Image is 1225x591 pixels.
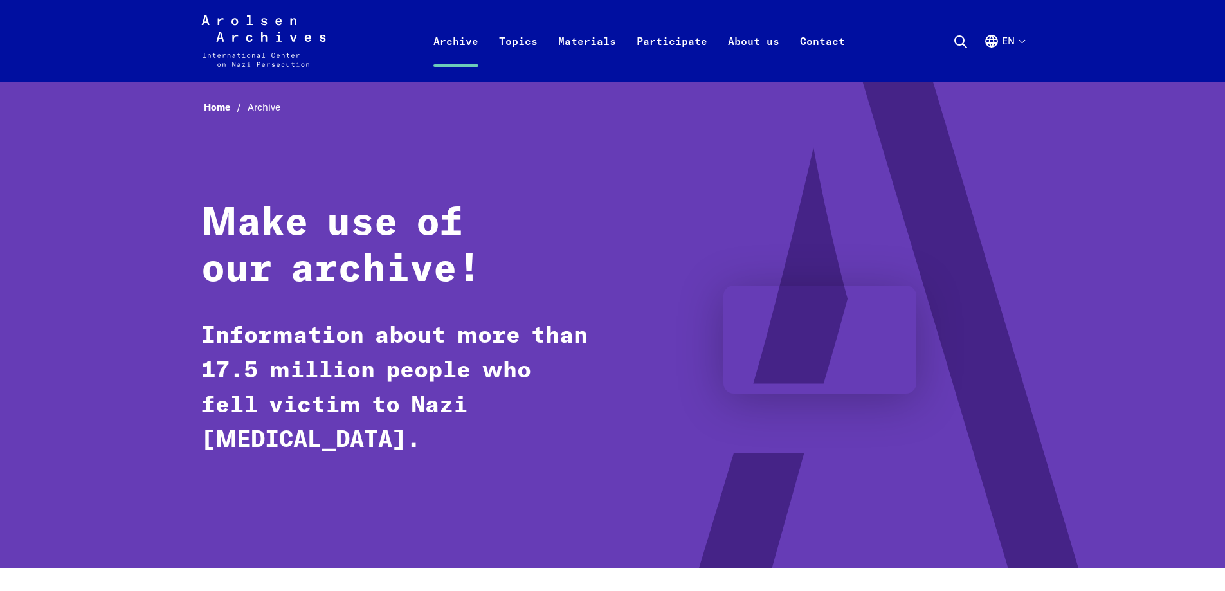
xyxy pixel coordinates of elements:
a: Topics [489,31,548,82]
span: Archive [248,101,280,113]
nav: Primary [423,15,855,67]
a: Materials [548,31,626,82]
a: Home [204,101,248,113]
nav: Breadcrumb [201,98,1024,118]
a: Archive [423,31,489,82]
button: English, language selection [984,33,1024,80]
h1: Make use of our archive! [201,201,590,293]
p: Information about more than 17.5 million people who fell victim to Nazi [MEDICAL_DATA]. [201,319,590,458]
a: About us [718,31,790,82]
a: Participate [626,31,718,82]
a: Contact [790,31,855,82]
